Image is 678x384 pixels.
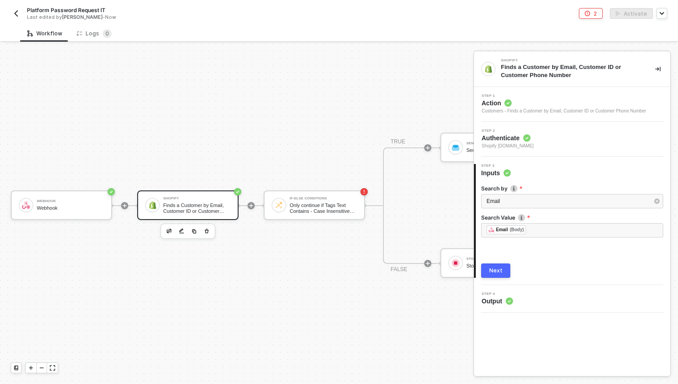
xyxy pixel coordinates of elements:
[77,29,112,38] div: Logs
[510,226,524,233] div: (Body)
[62,14,103,20] span: [PERSON_NAME]
[487,198,500,204] span: Email
[474,292,670,306] div: Step 4Output
[466,257,534,261] div: Stop Workflow
[474,164,670,278] div: Step 3Inputs Search byicon-infoEmailSearch Valueicon-infofieldIconEmail(Body)Next
[290,203,357,214] div: Only continue if Tags Text Contains - Case Insensitive Approved
[361,188,368,195] span: icon-error-page
[148,201,156,209] img: icon
[482,292,513,296] span: Step 4
[466,142,534,145] div: Send Email
[189,226,200,237] button: copy-block
[481,214,663,221] label: Search Value
[290,197,357,200] div: If-Else Conditions
[28,365,34,371] span: icon-play
[234,188,241,195] span: icon-success-page
[466,147,534,153] div: Send Email
[166,229,172,233] img: edit-cred
[484,65,492,73] img: integration-icon
[122,203,127,208] span: icon-play
[248,203,254,208] span: icon-play
[482,94,646,98] span: Step 1
[108,188,115,195] span: icon-success-page
[22,201,30,209] img: icon
[179,228,184,234] img: edit-cred
[518,214,525,221] img: icon-info
[496,226,508,234] div: Email
[474,129,670,150] div: Step 2Authenticate Shopify [DOMAIN_NAME]
[27,6,105,14] span: Platform Password Request IT
[501,63,641,79] div: Finds a Customer by Email, Customer ID or Customer Phone Number
[481,263,510,278] button: Next
[585,11,590,16] span: icon-error-page
[163,203,230,214] div: Finds a Customer by Email, Customer ID or Customer Phone Number
[452,259,460,267] img: icon
[482,129,534,133] span: Step 2
[481,185,663,192] label: Search by
[191,229,197,234] img: copy-block
[482,108,646,115] div: Customers - Finds a Customer by Email, Customer ID or Customer Phone Number
[594,10,597,17] div: 2
[425,145,430,151] span: icon-play
[164,226,174,237] button: edit-cred
[489,267,503,274] div: Next
[489,227,494,233] img: fieldIcon
[482,297,513,306] span: Output
[466,263,534,269] div: Stop Workflow
[655,66,661,72] span: icon-collapse-right
[391,265,407,274] div: FALSE
[176,226,187,237] button: edit-cred
[510,185,517,192] img: icon-info
[39,365,44,371] span: icon-minus
[163,197,230,200] div: Shopify
[482,99,646,108] span: Action
[391,138,405,146] div: TRUE
[425,261,430,266] span: icon-play
[481,168,511,177] span: Inputs
[13,10,20,17] img: back
[452,143,460,151] img: icon
[27,14,318,21] div: Last edited by - Now
[501,59,635,62] div: Shopify
[37,199,104,203] div: Webhook
[103,29,112,38] sup: 0
[579,8,603,19] button: 2
[482,134,534,142] span: Authenticate
[37,205,104,211] div: Webhook
[481,164,511,168] span: Step 3
[275,201,283,209] img: icon
[50,365,55,371] span: icon-expand
[482,142,534,150] span: Shopify [DOMAIN_NAME]
[27,30,62,37] div: Workflow
[474,94,670,115] div: Step 1Action Customers - Finds a Customer by Email, Customer ID or Customer Phone Number
[11,8,22,19] button: back
[610,8,653,19] button: activateActivate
